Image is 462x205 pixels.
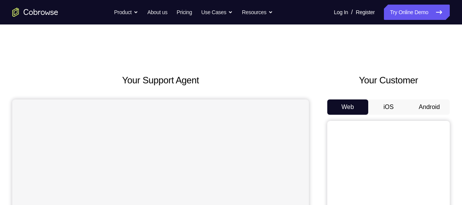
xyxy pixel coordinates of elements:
[368,99,409,115] button: iOS
[327,99,368,115] button: Web
[12,8,58,17] a: Go to the home page
[327,73,450,87] h2: Your Customer
[334,5,348,20] a: Log In
[114,5,138,20] button: Product
[351,8,353,17] span: /
[384,5,450,20] a: Try Online Demo
[147,5,167,20] a: About us
[12,73,309,87] h2: Your Support Agent
[242,5,273,20] button: Resources
[176,5,192,20] a: Pricing
[356,5,375,20] a: Register
[201,5,233,20] button: Use Cases
[409,99,450,115] button: Android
